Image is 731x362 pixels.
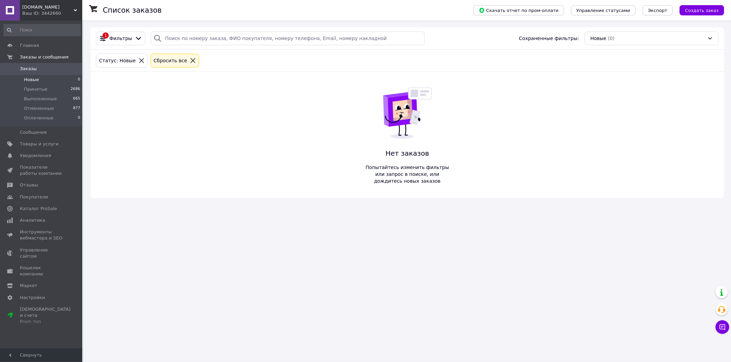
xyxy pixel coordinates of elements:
[20,265,63,277] span: Кошелек компании
[24,86,48,92] span: Принятые
[78,115,80,121] span: 0
[20,141,59,147] span: Товары и услуги
[20,217,45,223] span: Аналитика
[680,5,724,15] button: Создать заказ
[20,66,37,72] span: Заказы
[78,77,80,83] span: 0
[151,31,425,45] input: Поиск по номеру заказа, ФИО покупателя, номеру телефона, Email, номеру накладной
[576,8,630,13] span: Управление статусами
[24,115,53,121] span: Оплаченные
[685,8,719,13] span: Создать заказ
[24,105,54,112] span: Отмененные
[519,35,579,42] span: Сохраненные фильтры:
[20,153,51,159] span: Уведомления
[20,164,63,177] span: Показатели работы компании
[20,295,45,301] span: Настройки
[20,194,48,200] span: Покупатели
[20,229,63,241] span: Инструменты вебмастера и SEO
[3,24,81,36] input: Поиск
[20,319,71,325] div: Prom топ
[479,7,559,13] span: Скачать отчет по пром-оплате
[20,182,38,188] span: Отзывы
[22,10,82,16] div: Ваш ID: 3442660
[71,86,80,92] span: 2686
[716,320,729,334] button: Чат с покупателем
[24,77,39,83] span: Новые
[20,206,57,212] span: Каталог ProSale
[20,283,37,289] span: Маркет
[73,96,80,102] span: 665
[590,35,607,42] span: Новые
[98,57,137,64] div: Статус: Новые
[473,5,564,15] button: Скачать отчет по пром-оплате
[608,36,615,41] span: (0)
[673,7,724,13] a: Создать заказ
[20,306,71,325] span: [DEMOGRAPHIC_DATA] и счета
[73,105,80,112] span: 877
[20,42,39,49] span: Главная
[24,96,57,102] span: Выполненные
[648,8,667,13] span: Экспорт
[643,5,673,15] button: Экспорт
[22,4,74,10] span: profexpertmarket.com.ua
[362,164,453,184] span: Попытайтесь изменить фильтры или запрос в поиске, или дождитесь новых заказов
[109,35,132,42] span: Фильтры
[103,6,162,14] h1: Список заказов
[152,57,188,64] div: Сбросить все
[571,5,636,15] button: Управление статусами
[20,54,69,60] span: Заказы и сообщения
[20,247,63,259] span: Управление сайтом
[362,148,453,158] span: Нет заказов
[20,129,47,135] span: Сообщения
